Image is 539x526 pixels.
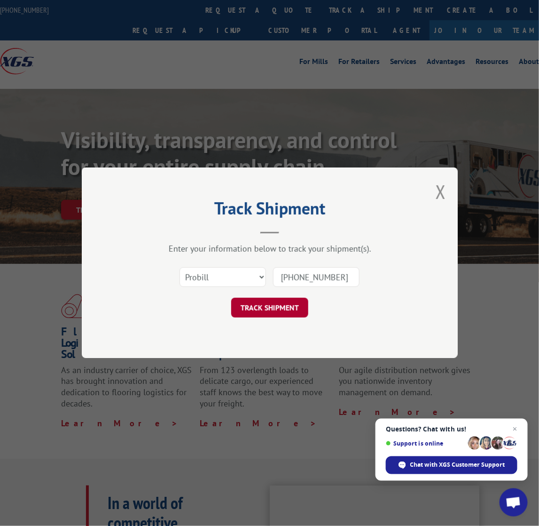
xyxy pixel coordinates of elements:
[436,179,446,204] button: Close modal
[129,202,411,220] h2: Track Shipment
[500,488,528,517] a: Open chat
[129,244,411,255] div: Enter your information below to track your shipment(s).
[386,456,517,474] span: Chat with XGS Customer Support
[386,440,465,447] span: Support is online
[273,268,359,287] input: Number(s)
[231,298,308,318] button: TRACK SHIPMENT
[410,461,505,469] span: Chat with XGS Customer Support
[386,425,517,433] span: Questions? Chat with us!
